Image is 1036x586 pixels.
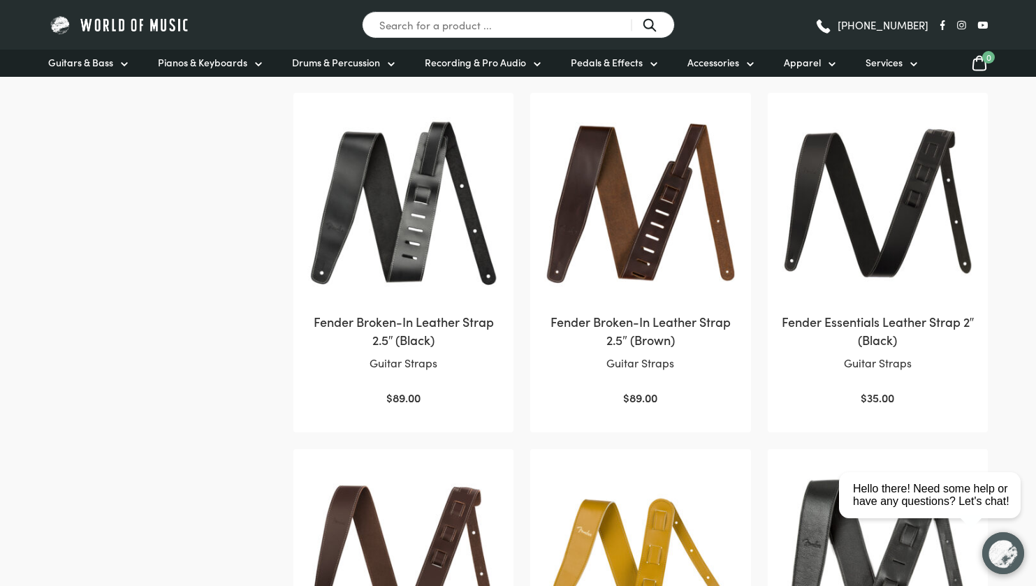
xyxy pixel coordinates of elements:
[833,432,1036,586] iframe: Chat with our support team
[544,107,736,406] a: Fender Broken-In Leather Strap 2.5″ (Brown)Guitar Straps$89.00
[815,15,928,36] a: [PHONE_NUMBER]
[544,107,736,299] img: Fender Broken-In Leather Strap (Brown)
[782,107,974,406] a: Fender Essentials Leather Strap 2″ (Black)Guitar Straps$35.00
[544,313,736,348] h2: Fender Broken-In Leather Strap 2.5″ (Brown)
[307,107,499,406] a: Fender Broken-In Leather Strap 2.5″ (Black)Guitar Straps$89.00
[48,14,191,36] img: World of Music
[861,390,894,405] bdi: 35.00
[158,55,247,70] span: Pianos & Keyboards
[425,55,526,70] span: Recording & Pro Audio
[782,354,974,372] p: Guitar Straps
[866,55,903,70] span: Services
[48,55,113,70] span: Guitars & Bass
[782,107,974,299] img: Fender Essentials Leather Strap 2" Black
[544,354,736,372] p: Guitar Straps
[292,55,380,70] span: Drums & Percussion
[623,390,629,405] span: $
[362,11,675,38] input: Search for a product ...
[782,313,974,348] h2: Fender Essentials Leather Strap 2″ (Black)
[307,354,499,372] p: Guitar Straps
[784,55,821,70] span: Apparel
[307,313,499,348] h2: Fender Broken-In Leather Strap 2.5″ (Black)
[571,55,643,70] span: Pedals & Effects
[861,390,867,405] span: $
[982,51,995,64] span: 0
[687,55,739,70] span: Accessories
[838,20,928,30] span: [PHONE_NUMBER]
[623,390,657,405] bdi: 89.00
[307,107,499,299] img: Fender Broken-In Leather Strap 2.5" Black
[386,390,421,405] bdi: 89.00
[386,390,393,405] span: $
